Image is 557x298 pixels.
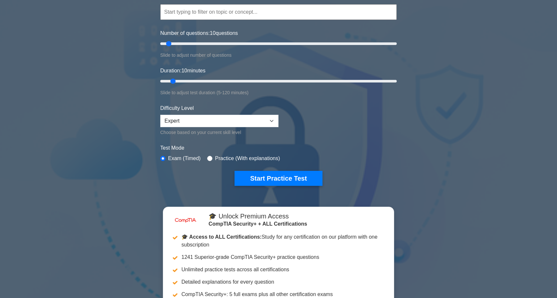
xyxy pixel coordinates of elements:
span: 10 [210,30,216,36]
span: 10 [181,68,187,73]
label: Duration: minutes [160,67,206,75]
label: Test Mode [160,144,397,152]
label: Exam (Timed) [168,155,201,162]
div: Choose based on your current skill level [160,128,278,136]
button: Start Practice Test [235,171,322,186]
label: Number of questions: questions [160,29,238,37]
div: Slide to adjust number of questions [160,51,397,59]
label: Practice (With explanations) [215,155,280,162]
input: Start typing to filter on topic or concept... [160,4,397,20]
label: Difficulty Level [160,104,194,112]
div: Slide to adjust test duration (5-120 minutes) [160,89,397,97]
